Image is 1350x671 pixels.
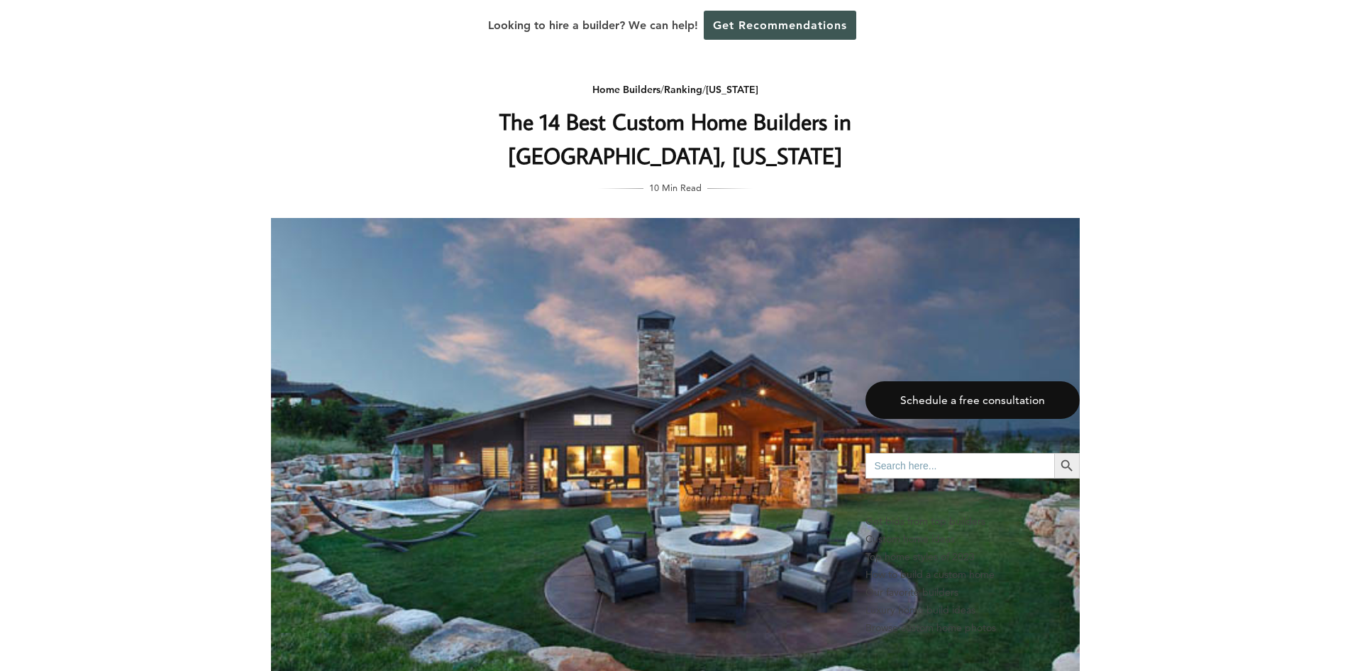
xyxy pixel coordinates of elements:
[1078,569,1333,654] iframe: Drift Widget Chat Controller
[392,104,958,173] h1: The 14 Best Custom Home Builders in [GEOGRAPHIC_DATA], [US_STATE]
[664,83,702,96] a: Ranking
[649,180,702,195] span: 10 Min Read
[392,81,958,99] div: / /
[592,83,660,96] a: Home Builders
[704,11,856,40] a: Get Recommendations
[706,83,758,96] a: [US_STATE]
